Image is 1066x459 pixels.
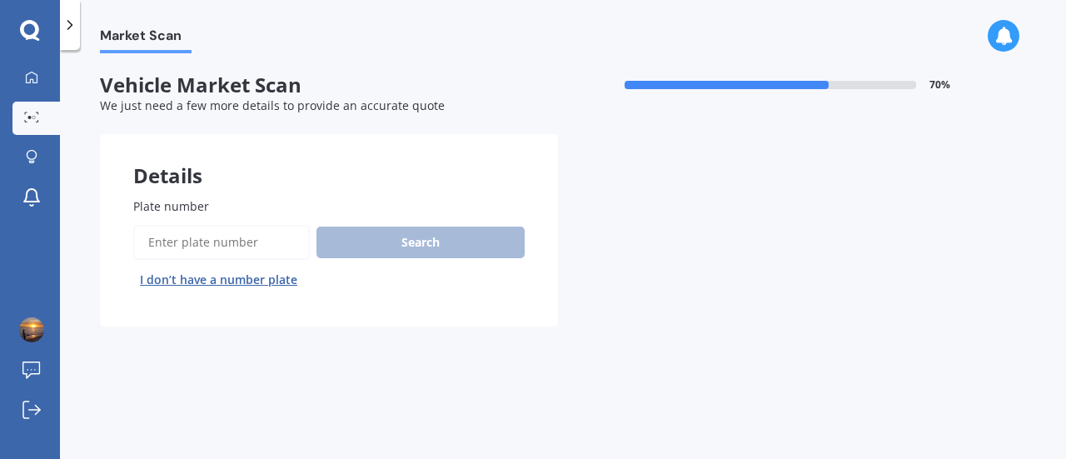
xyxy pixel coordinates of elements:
[100,97,445,113] span: We just need a few more details to provide an accurate quote
[100,27,192,50] span: Market Scan
[100,134,558,184] div: Details
[133,198,209,214] span: Plate number
[19,317,44,342] img: ACg8ocIobFG6xHYe5Es3Oac_P9VYvl-_5TTSGy-bK_6RxzlGoys3jus=s96-c
[100,73,558,97] span: Vehicle Market Scan
[929,79,950,91] span: 70 %
[133,267,304,293] button: I don’t have a number plate
[133,225,310,260] input: Enter plate number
